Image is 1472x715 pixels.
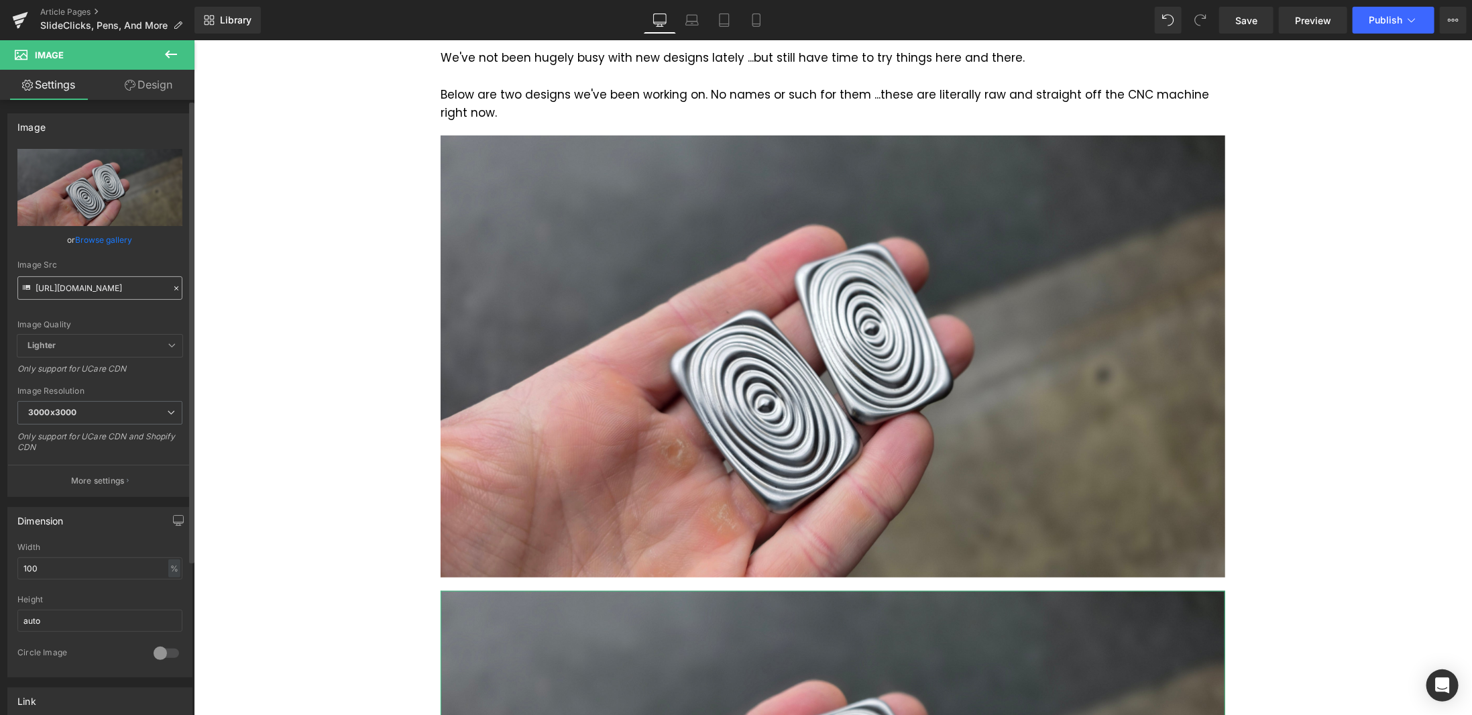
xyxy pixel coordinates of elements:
[76,228,133,252] a: Browse gallery
[1295,13,1331,27] span: Preview
[40,20,168,31] span: SlideClicks, Pens, And More
[1235,13,1257,27] span: Save
[247,46,1031,82] div: Below are two designs we've been working on. No names or such for them ...these are literally raw...
[1426,669,1459,702] div: Open Intercom Messenger
[17,431,182,461] div: Only support for UCare CDN and Shopify CDN
[194,7,261,34] a: New Library
[17,543,182,552] div: Width
[28,407,76,417] b: 3000x3000
[17,557,182,580] input: auto
[676,7,708,34] a: Laptop
[17,386,182,396] div: Image Resolution
[17,364,182,383] div: Only support for UCare CDN
[168,559,180,577] div: %
[17,260,182,270] div: Image Src
[247,9,1031,82] div: We've not been hugely busy with new designs lately ...but still have time to try things here and ...
[100,70,197,100] a: Design
[17,610,182,632] input: auto
[1279,7,1347,34] a: Preview
[17,508,64,527] div: Dimension
[40,7,194,17] a: Article Pages
[27,340,56,350] b: Lighter
[1440,7,1467,34] button: More
[71,475,125,487] p: More settings
[17,114,46,133] div: Image
[17,647,140,661] div: Circle Image
[17,688,36,707] div: Link
[1155,7,1182,34] button: Undo
[1187,7,1214,34] button: Redo
[8,465,192,496] button: More settings
[35,50,64,60] span: Image
[1353,7,1434,34] button: Publish
[220,14,251,26] span: Library
[17,320,182,329] div: Image Quality
[1369,15,1402,25] span: Publish
[17,595,182,604] div: Height
[740,7,773,34] a: Mobile
[17,276,182,300] input: Link
[17,233,182,247] div: or
[708,7,740,34] a: Tablet
[644,7,676,34] a: Desktop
